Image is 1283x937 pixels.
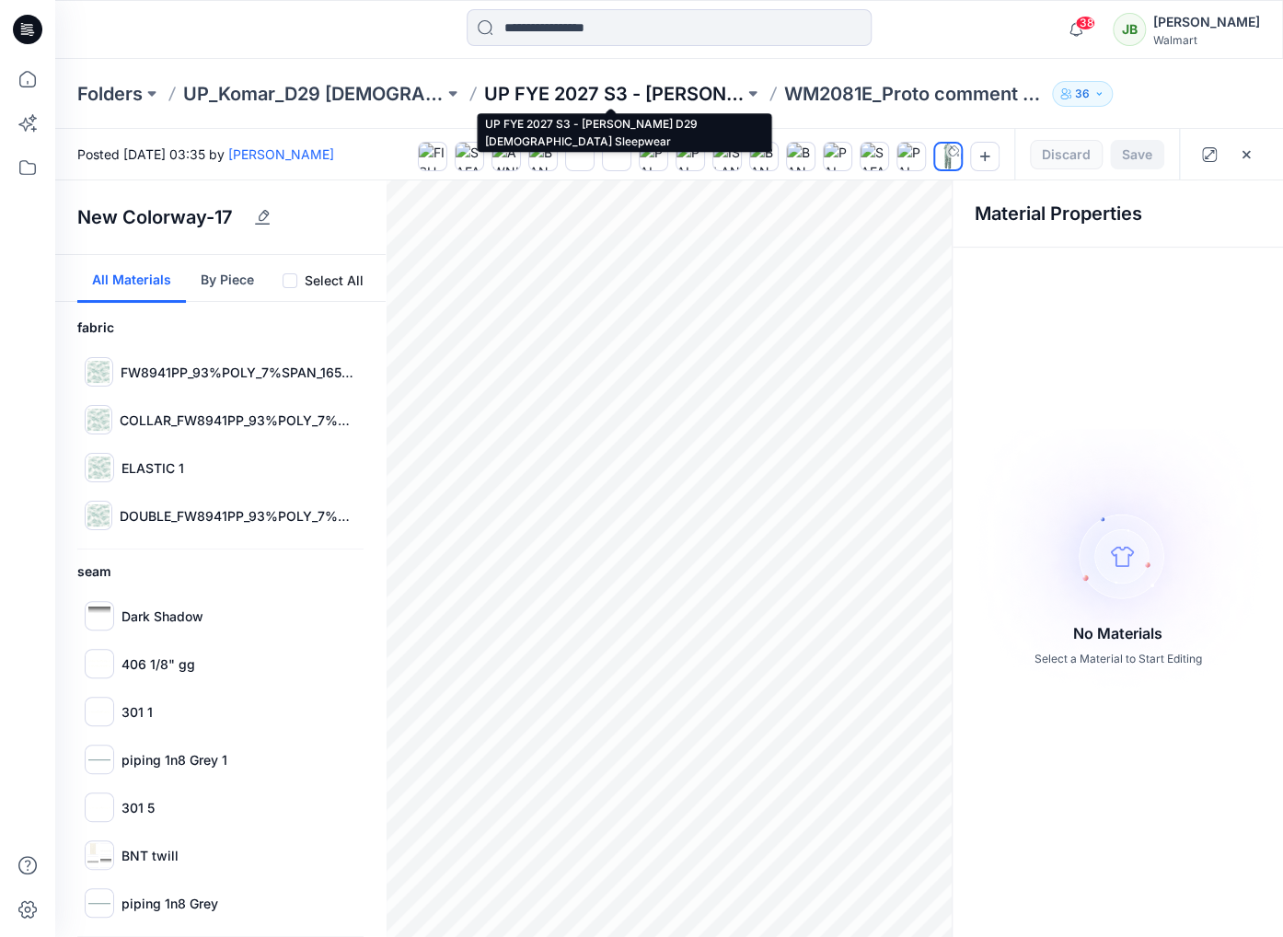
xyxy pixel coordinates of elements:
img: 8IIrtKAAAABklEQVQDADtX3YFWkiQfAAAAAElFTkSuQmCC [87,843,98,854]
p: piping 1n8 Grey 1 [121,750,227,769]
p: COLLAR_FW8941PP_93%POLY_7%SPAN_165GSM 1 [120,411,356,430]
img: VQAAAAZJREFUAwDBq0UtZW+3uQAAAABJRU5ErkJggg== [87,361,110,383]
img: Ylj6OgAAAAZJREFUAwDunldjVg4z7gAAAABJRU5ErkJggg== [88,748,110,770]
a: Folders [77,81,143,107]
img: wkMXyAAAABklEQVQDAPN8ZTUxYxjSAAAAAElFTkSuQmCC [88,653,110,675]
p: BNT twill [121,846,179,865]
p: ELASTIC 1 [121,458,184,478]
img: +1qeKIAAAABklEQVQDADUAM1N3ngaDAAAAAElFTkSuQmCC [88,605,110,627]
p: 36 [1075,84,1090,104]
span: 38 [1075,16,1095,30]
img: New Colorway-17 [943,144,953,169]
img: no-material-selected.png [956,429,1279,691]
h4: Material Properties [975,202,1261,225]
img: hwAAAAZJREFUAwDrIfEfDjxciQAAAABJRU5ErkJggg== [100,843,111,854]
p: DOUBLE_FW8941PP_93%POLY_7%SPAN_165GSM 1 [120,506,356,526]
div: Walmart [1153,33,1260,47]
img: +fStMMAAAABklEQVQDAG4E5wkCcZ4NAAAAAElFTkSuQmCC [88,700,110,723]
p: Dark Shadow [121,607,203,626]
a: UP_Komar_D29 [DEMOGRAPHIC_DATA] Sleep [183,81,444,107]
p: piping 1n8 Grey [121,894,218,913]
div: [PERSON_NAME] [1153,11,1260,33]
h5: No Materials [1073,622,1162,644]
p: 406 1/8" gg [121,654,195,674]
img: Xq1rjQAAAAZJREFUAwA2rgtFVYbQrQAAAABJRU5ErkJggg== [87,856,98,867]
img: VQAAAAZJREFUAwDBq0UtZW+3uQAAAABJRU5ErkJggg== [87,409,110,431]
img: VQAAAAZJREFUAwDBq0UtZW+3uQAAAABJRU5ErkJggg== [88,457,110,479]
p: 301 1 [121,702,153,722]
span: Posted [DATE] 03:35 by [77,145,334,164]
p: Select a Material to Start Editing [1034,650,1202,669]
img: Ylj6OgAAAAZJREFUAwDunldjVg4z7gAAAABJRU5ErkJggg== [88,892,110,914]
img: qkTdfAAAABklEQVQDAMaHuyw018whAAAAAElFTkSuQmCC [100,856,111,867]
a: [PERSON_NAME] [228,146,334,162]
img: 9LKueiAAAABklEQVQDALkQxQvrYTONAAAAAElFTkSuQmCC [88,796,110,818]
p: 301 5 [121,798,155,817]
h6: fabric [77,317,364,339]
button: By Piece [186,255,269,303]
p: FW8941PP_93%POLY_7%SPAN_165GSM [121,363,356,382]
div: JB [1113,13,1146,46]
h6: seam [77,561,364,583]
h4: New Colorway-17 [77,206,233,228]
button: All Materials [77,255,186,303]
img: VQAAAAZJREFUAwDBq0UtZW+3uQAAAABJRU5ErkJggg== [87,504,110,526]
button: 36 [1052,81,1113,107]
p: WM2081E_Proto comment applied pattern_COLORWAY [784,81,1045,107]
a: UP FYE 2027 S3 - [PERSON_NAME] D29 [DEMOGRAPHIC_DATA] Sleepwear [484,81,745,107]
label: Select All [305,270,364,292]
